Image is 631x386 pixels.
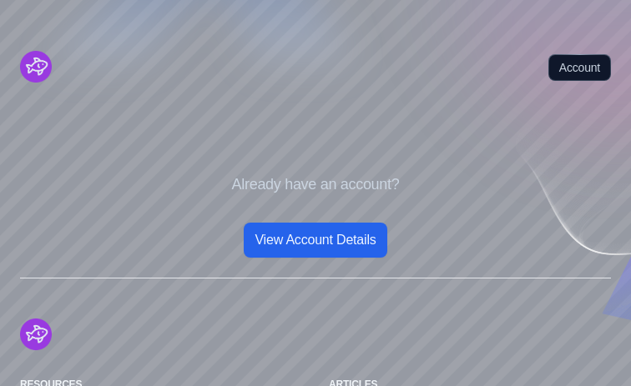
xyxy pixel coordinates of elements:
[20,318,611,350] a: Cruip
[20,51,52,83] a: Cruip
[244,223,386,258] a: View Account Details
[20,173,611,196] p: Already have an account?
[20,318,52,350] img: Stellar
[548,54,611,81] a: Account
[20,51,52,83] img: Stellar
